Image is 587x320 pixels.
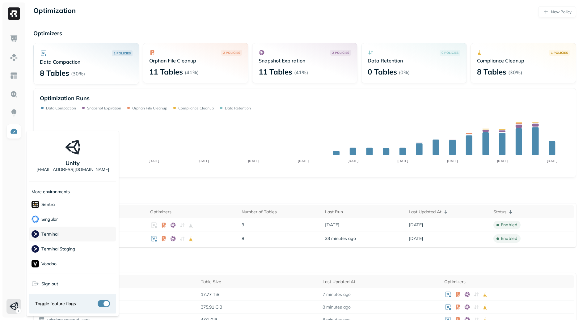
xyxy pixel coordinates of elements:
[36,167,109,173] p: [EMAIL_ADDRESS][DOMAIN_NAME]
[32,245,39,253] img: Terminal Staging
[32,230,39,238] img: Terminal
[35,301,76,307] span: Toggle feature flags
[41,202,55,207] p: Sentra
[32,201,39,208] img: Sentra
[32,215,39,223] img: Singular
[32,260,39,267] img: Voodoo
[41,261,57,267] p: Voodoo
[65,160,80,167] p: Unity
[41,231,58,237] p: Terminal
[65,140,80,155] img: Unity
[41,216,58,222] p: Singular
[41,246,75,252] p: Terminal Staging
[41,281,58,287] span: Sign out
[32,189,70,195] p: More environments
